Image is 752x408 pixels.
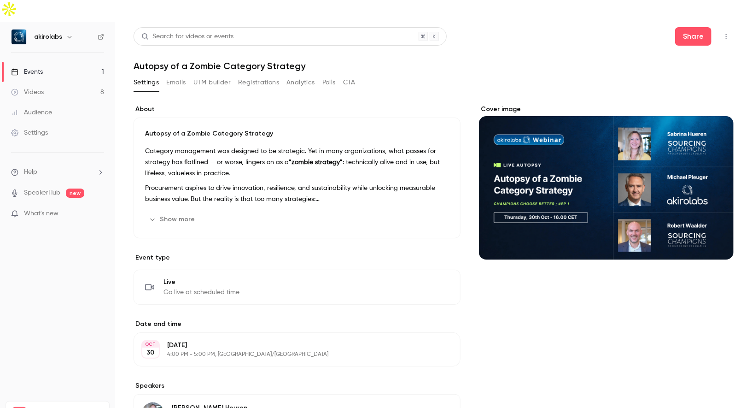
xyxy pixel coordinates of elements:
[147,348,155,357] p: 30
[24,188,60,198] a: SpeakerHub
[166,75,186,90] button: Emails
[11,128,48,137] div: Settings
[24,209,58,219] span: What's new
[145,129,449,138] p: Autopsy of a Zombie Category Strategy
[479,105,734,114] label: Cover image
[322,75,336,90] button: Polls
[675,27,711,46] button: Share
[134,253,461,262] p: Event type
[34,32,62,41] h6: akirolabs
[167,341,412,350] p: [DATE]
[12,30,26,44] img: akirolabs
[11,67,43,77] div: Events
[11,88,44,97] div: Videos
[134,75,159,90] button: Settings
[134,105,461,114] label: About
[134,60,734,71] h1: Autopsy of a Zombie Category Strategy
[24,167,37,177] span: Help
[11,108,52,117] div: Audience
[145,183,449,205] p: Procurement aspires to drive innovation, resilience, and sustainability while unlocking measurabl...
[145,146,449,179] p: Category management was designed to be strategic. Yet in many organizations, what passes for stra...
[238,75,279,90] button: Registrations
[343,75,356,90] button: CTA
[11,167,104,177] li: help-dropdown-opener
[193,75,231,90] button: UTM builder
[141,32,233,41] div: Search for videos or events
[286,75,315,90] button: Analytics
[145,212,200,227] button: Show more
[134,319,461,329] label: Date and time
[289,159,343,166] strong: “zombie strategy”
[167,351,412,358] p: 4:00 PM - 5:00 PM, [GEOGRAPHIC_DATA]/[GEOGRAPHIC_DATA]
[134,381,461,390] label: Speakers
[66,189,84,198] span: new
[142,341,159,348] div: OCT
[479,105,734,260] section: Cover image
[163,288,239,297] span: Go live at scheduled time
[163,278,239,287] span: Live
